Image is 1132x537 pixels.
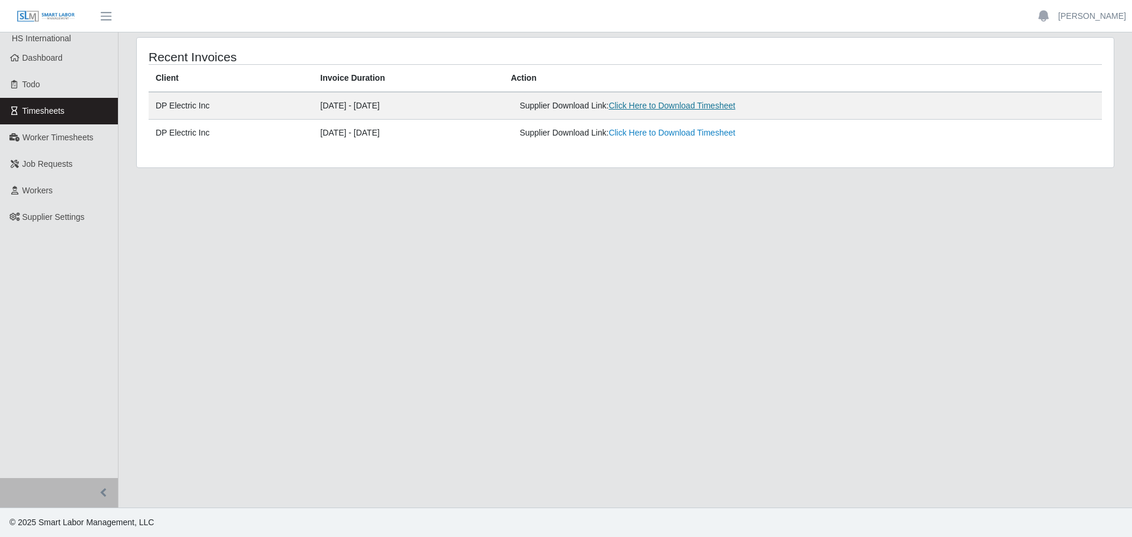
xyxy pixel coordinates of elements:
div: Supplier Download Link: [519,100,891,112]
td: [DATE] - [DATE] [313,92,504,120]
th: Action [504,65,1102,93]
a: Click Here to Download Timesheet [608,128,735,137]
td: DP Electric Inc [149,92,313,120]
span: Dashboard [22,53,63,62]
span: © 2025 Smart Labor Management, LLC [9,518,154,527]
span: Supplier Settings [22,212,85,222]
th: Client [149,65,313,93]
th: Invoice Duration [313,65,504,93]
span: Job Requests [22,159,73,169]
a: Click Here to Download Timesheet [608,101,735,110]
span: Timesheets [22,106,65,116]
span: Todo [22,80,40,89]
span: Workers [22,186,53,195]
td: DP Electric Inc [149,120,313,147]
span: HS International [12,34,71,43]
a: [PERSON_NAME] [1058,10,1126,22]
h4: Recent Invoices [149,50,535,64]
span: Worker Timesheets [22,133,93,142]
img: SLM Logo [17,10,75,23]
td: [DATE] - [DATE] [313,120,504,147]
div: Supplier Download Link: [519,127,891,139]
